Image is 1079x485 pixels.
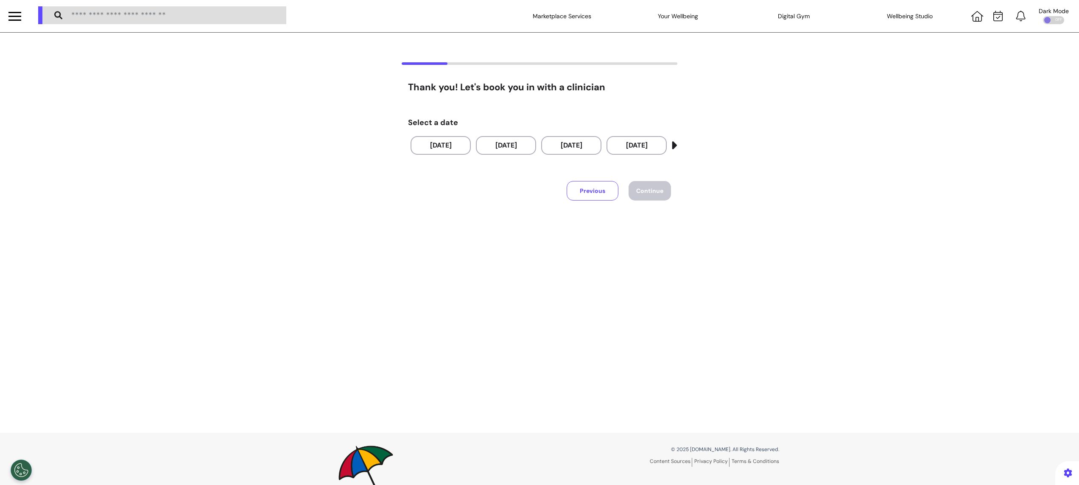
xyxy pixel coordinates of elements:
[11,460,32,481] button: Open Preferences
[636,4,721,28] div: Your Wellbeing
[546,446,779,453] p: © 2025 [DOMAIN_NAME]. All Rights Reserved.
[867,4,952,28] div: Wellbeing Studio
[476,136,536,155] button: [DATE]
[541,136,601,155] button: [DATE]
[1043,16,1064,24] div: OFF
[520,4,604,28] div: Marketplace Services
[694,458,730,467] a: Privacy Policy
[650,458,692,467] a: Content Sources
[408,82,671,93] h3: Thank you! Let's book you in with a clinician
[411,136,471,155] button: [DATE]
[567,181,618,201] button: Previous
[408,118,671,128] h4: Select a date
[636,187,663,195] span: Continue
[607,136,667,155] button: [DATE]
[732,458,779,465] a: Terms & Conditions
[752,4,836,28] div: Digital Gym
[1039,8,1069,14] div: Dark Mode
[629,181,671,201] button: Continue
